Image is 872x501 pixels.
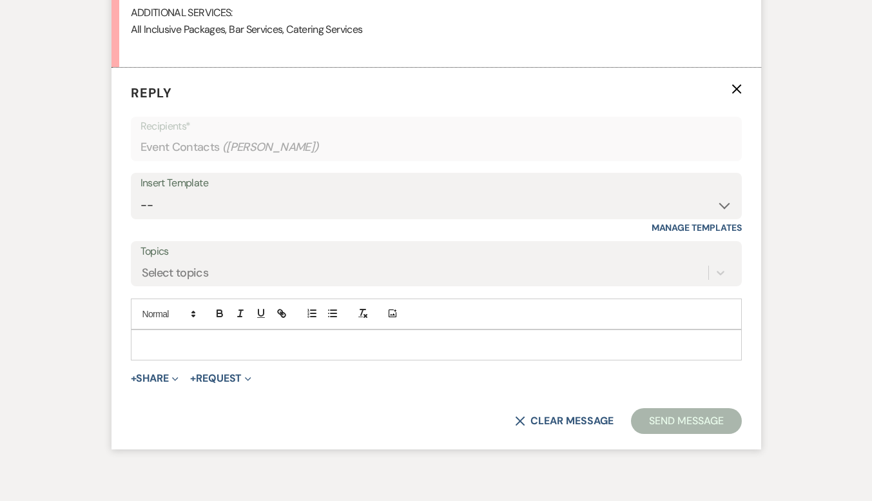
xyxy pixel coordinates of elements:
button: Clear message [515,416,613,426]
span: + [131,373,137,384]
button: Request [190,373,251,384]
button: Send Message [631,408,741,434]
button: Share [131,373,179,384]
p: Recipients* [140,118,732,135]
div: Select topics [142,264,209,282]
span: Reply [131,84,172,101]
span: ( [PERSON_NAME] ) [222,139,319,156]
span: + [190,373,196,384]
div: Insert Template [140,174,732,193]
a: Manage Templates [652,222,742,233]
label: Topics [140,242,732,261]
div: Event Contacts [140,135,732,160]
